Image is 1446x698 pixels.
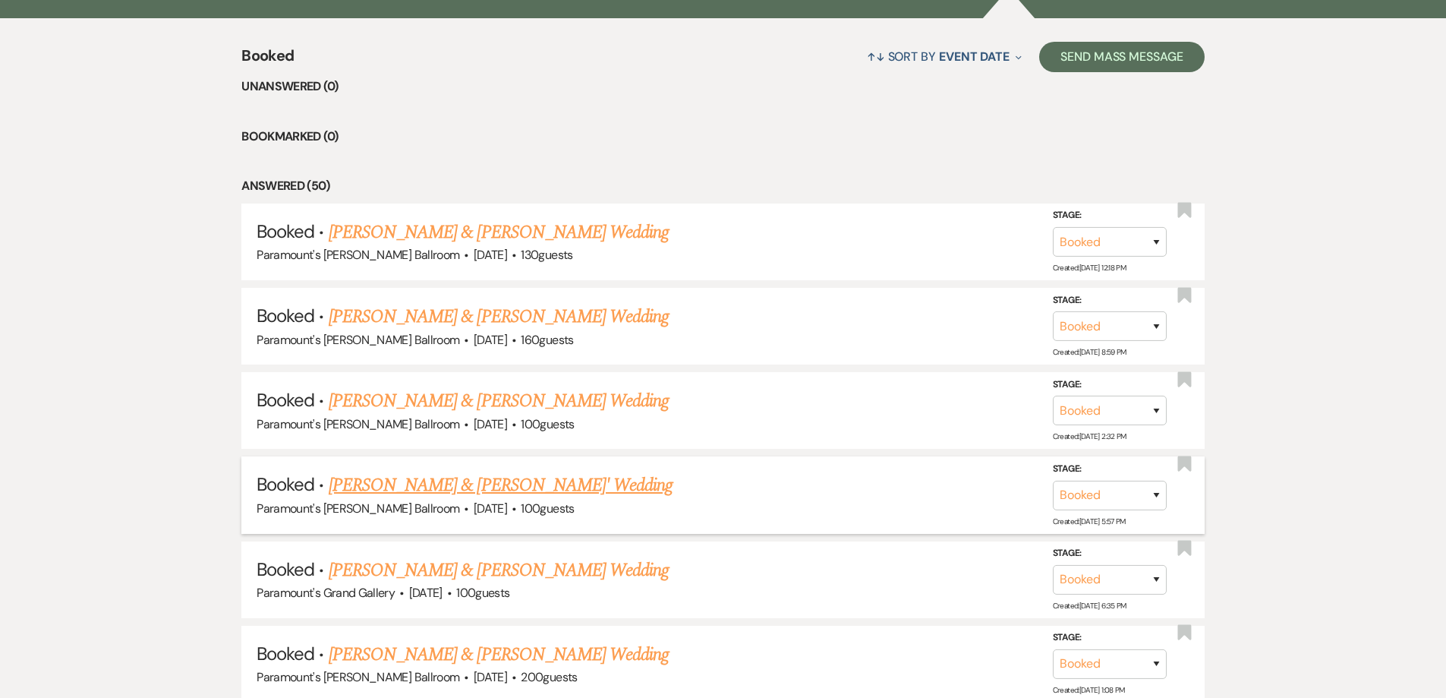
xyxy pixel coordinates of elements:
span: 200 guests [521,669,577,685]
span: Created: [DATE] 2:32 PM [1053,431,1126,441]
a: [PERSON_NAME] & [PERSON_NAME] Wedding [329,387,669,415]
span: Booked [257,304,314,327]
span: [DATE] [474,669,507,685]
span: 100 guests [521,416,574,432]
label: Stage: [1053,207,1167,224]
span: Created: [DATE] 1:08 PM [1053,685,1125,695]
a: [PERSON_NAME] & [PERSON_NAME] Wedding [329,641,669,668]
span: [DATE] [474,247,507,263]
span: 160 guests [521,332,573,348]
span: Booked [257,388,314,412]
button: Sort By Event Date [861,36,1028,77]
span: Paramount's [PERSON_NAME] Ballroom [257,332,459,348]
span: Booked [257,557,314,581]
label: Stage: [1053,292,1167,309]
label: Stage: [1053,545,1167,562]
span: Created: [DATE] 8:59 PM [1053,347,1126,357]
span: Booked [241,44,294,77]
span: [DATE] [474,332,507,348]
span: Booked [257,642,314,665]
a: [PERSON_NAME] & [PERSON_NAME] Wedding [329,219,669,246]
label: Stage: [1053,630,1167,646]
label: Stage: [1053,461,1167,478]
span: Paramount's Grand Gallery [257,585,395,601]
span: [DATE] [409,585,443,601]
label: Stage: [1053,377,1167,393]
span: Paramount's [PERSON_NAME] Ballroom [257,501,459,516]
a: [PERSON_NAME] & [PERSON_NAME]' Wedding [329,472,673,499]
span: Booked [257,472,314,496]
span: ↑↓ [867,49,885,65]
span: Paramount's [PERSON_NAME] Ballroom [257,247,459,263]
li: Bookmarked (0) [241,127,1205,147]
li: Unanswered (0) [241,77,1205,96]
span: Created: [DATE] 12:18 PM [1053,263,1126,273]
span: Booked [257,220,314,243]
span: 100 guests [521,501,574,516]
a: [PERSON_NAME] & [PERSON_NAME] Wedding [329,557,669,584]
li: Answered (50) [241,176,1205,196]
span: 130 guests [521,247,572,263]
span: [DATE] [474,416,507,432]
a: [PERSON_NAME] & [PERSON_NAME] Wedding [329,303,669,330]
span: [DATE] [474,501,507,516]
span: 100 guests [456,585,509,601]
span: Created: [DATE] 5:57 PM [1053,516,1126,526]
button: Send Mass Message [1039,42,1205,72]
span: Paramount's [PERSON_NAME] Ballroom [257,416,459,432]
span: Paramount's [PERSON_NAME] Ballroom [257,669,459,685]
span: Created: [DATE] 6:35 PM [1053,601,1126,611]
span: Event Date [939,49,1010,65]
